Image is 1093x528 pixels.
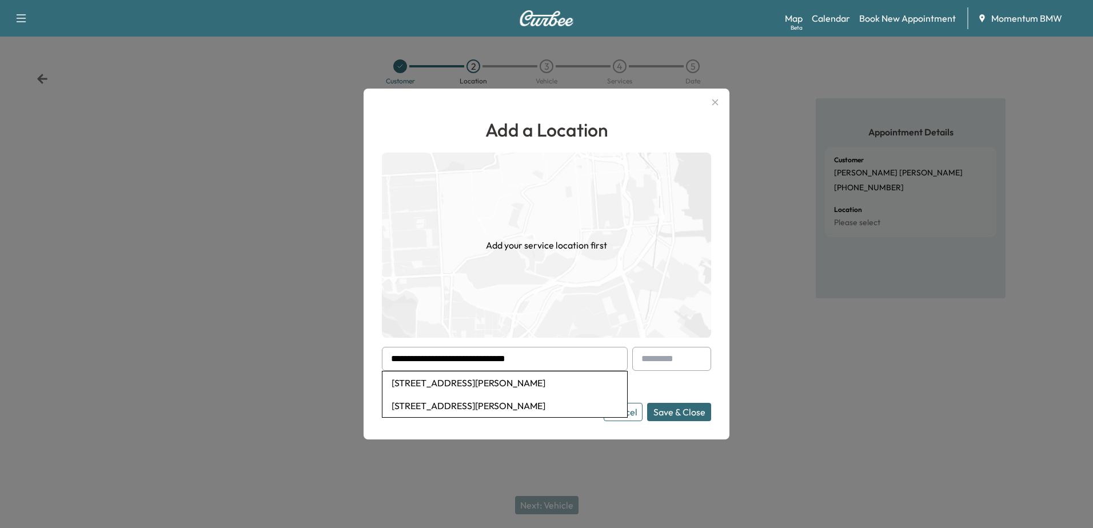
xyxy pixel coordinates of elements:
[812,11,850,25] a: Calendar
[785,11,803,25] a: MapBeta
[859,11,956,25] a: Book New Appointment
[382,116,711,143] h1: Add a Location
[382,153,711,338] img: empty-map-CL6vilOE.png
[382,371,627,394] li: [STREET_ADDRESS][PERSON_NAME]
[486,238,607,252] h1: Add your service location first
[647,403,711,421] button: Save & Close
[382,394,627,417] li: [STREET_ADDRESS][PERSON_NAME]
[991,11,1062,25] span: Momentum BMW
[519,10,574,26] img: Curbee Logo
[791,23,803,32] div: Beta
